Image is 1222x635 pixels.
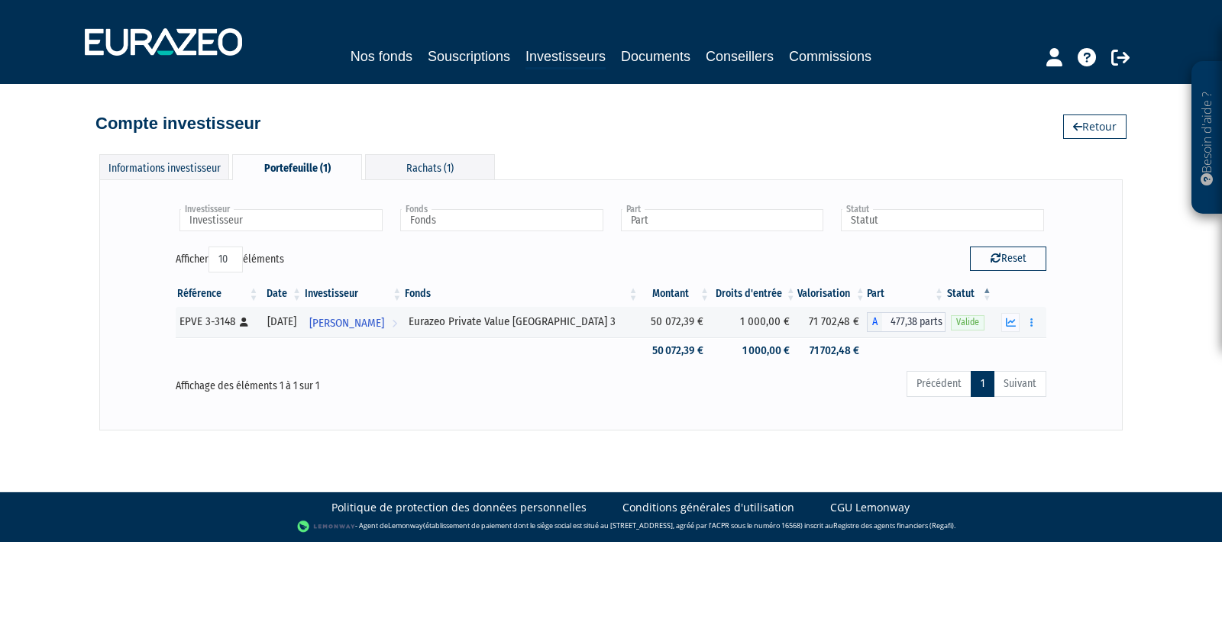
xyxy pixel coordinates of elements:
[833,521,954,530] a: Registre des agents financiers (Regafi)
[392,309,397,337] i: Voir l'investisseur
[232,154,362,180] div: Portefeuille (1)
[882,312,946,332] span: 477,38 parts
[797,307,867,337] td: 71 702,48 €
[176,247,284,272] label: Afficher éléments
[331,500,587,515] a: Politique de protection des données personnelles
[297,519,356,534] img: logo-lemonway.png
[409,314,634,330] div: Eurazeo Private Value [GEOGRAPHIC_DATA] 3
[711,337,797,364] td: 1 000,00 €
[830,500,910,515] a: CGU Lemonway
[1198,69,1216,207] p: Besoin d'aide ?
[176,281,260,307] th: Référence : activer pour trier la colonne par ordre croissant
[351,46,412,67] a: Nos fonds
[970,247,1046,271] button: Reset
[176,369,525,394] div: Affichage des éléments 1 à 1 sur 1
[622,500,794,515] a: Conditions générales d'utilisation
[946,281,994,307] th: Statut : activer pour trier la colonne par ordre d&eacute;croissant
[711,281,797,307] th: Droits d'entrée: activer pour trier la colonne par ordre croissant
[260,281,303,307] th: Date: activer pour trier la colonne par ordre croissant
[797,281,867,307] th: Valorisation: activer pour trier la colonne par ordre croissant
[240,317,248,327] i: [Français] Personne physique
[640,281,711,307] th: Montant: activer pour trier la colonne par ordre croissant
[971,371,994,397] a: 1
[867,312,882,332] span: A
[640,337,711,364] td: 50 072,39 €
[789,46,871,67] a: Commissions
[706,46,774,67] a: Conseillers
[99,154,229,179] div: Informations investisseur
[428,46,510,67] a: Souscriptions
[95,114,260,133] h4: Compte investisseur
[388,521,423,530] a: Lemonway
[365,154,495,179] div: Rachats (1)
[303,307,403,337] a: [PERSON_NAME]
[85,28,242,56] img: 1732889491-logotype_eurazeo_blanc_rvb.png
[303,281,403,307] th: Investisseur: activer pour trier la colonne par ordre croissant
[951,315,984,330] span: Valide
[711,307,797,337] td: 1 000,00 €
[266,314,298,330] div: [DATE]
[209,247,243,272] select: Afficheréléments
[867,312,946,332] div: A - Eurazeo Private Value Europe 3
[525,46,606,69] a: Investisseurs
[179,314,255,330] div: EPVE 3-3148
[640,307,711,337] td: 50 072,39 €
[621,46,690,67] a: Documents
[403,281,639,307] th: Fonds: activer pour trier la colonne par ordre croissant
[867,281,946,307] th: Part: activer pour trier la colonne par ordre croissant
[15,519,1207,534] div: - Agent de (établissement de paiement dont le siège social est situé au [STREET_ADDRESS], agréé p...
[797,337,867,364] td: 71 702,48 €
[309,309,384,337] span: [PERSON_NAME]
[1063,114,1127,139] a: Retour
